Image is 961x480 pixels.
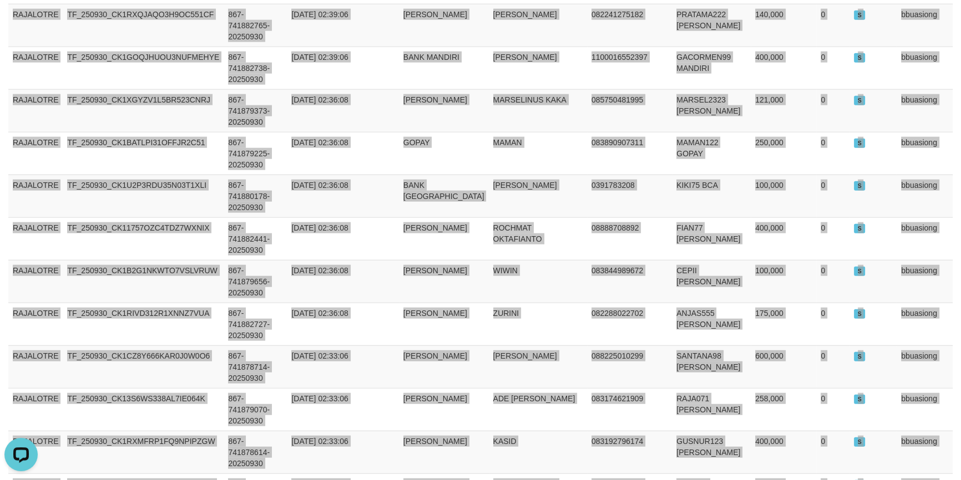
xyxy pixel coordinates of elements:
td: bbuasiong [897,132,953,175]
td: [PERSON_NAME] [399,260,489,303]
td: 0 [816,89,849,132]
td: bbuasiong [897,388,953,431]
a: TF_250930_CK1XGYZV1L5BR523CNRJ [67,95,210,104]
span: SUCCESS [854,267,865,276]
a: TF_250930_CK13S6WS338AL7IE064K [67,394,205,403]
td: 867-741878614-20250930 [224,431,287,473]
td: bbuasiong [897,89,953,132]
span: SUCCESS [854,181,865,191]
td: 085750481995 [587,89,672,132]
td: 0 [816,217,849,260]
td: RAJALOTRE [8,47,63,89]
td: SANTANA98 [PERSON_NAME] [672,345,751,388]
td: 867-741882441-20250930 [224,217,287,260]
td: RAJALOTRE [8,4,63,47]
td: 08888708892 [587,217,672,260]
td: [DATE] 02:36:08 [287,175,360,217]
td: RAJALOTRE [8,388,63,431]
td: [PERSON_NAME] [489,345,587,388]
td: [DATE] 02:33:06 [287,388,360,431]
td: RAJALOTRE [8,431,63,473]
td: 0 [816,175,849,217]
td: MAMAN122 GOPAY [672,132,751,175]
td: 867-741882738-20250930 [224,47,287,89]
td: GACORMEN99 MANDIRI [672,47,751,89]
td: [PERSON_NAME] [399,217,489,260]
td: RAJALOTRE [8,217,63,260]
td: KIKI75 BCA [672,175,751,217]
td: BANK MANDIRI [399,47,489,89]
td: [PERSON_NAME] [489,4,587,47]
td: [PERSON_NAME] [399,431,489,473]
td: 0 [816,132,849,175]
td: 400,000 [751,47,816,89]
span: SUCCESS [854,53,865,63]
td: GUSNUR123 [PERSON_NAME] [672,431,751,473]
td: 1100016552397 [587,47,672,89]
td: CEPII [PERSON_NAME] [672,260,751,303]
td: 100,000 [751,260,816,303]
td: 0 [816,303,849,345]
td: 0 [816,345,849,388]
td: ZURINI [489,303,587,345]
td: bbuasiong [897,345,953,388]
span: SUCCESS [854,139,865,148]
td: 0 [816,4,849,47]
td: 867-741879373-20250930 [224,89,287,132]
a: TF_250930_CK1RXQJAQO3H9OC551CF [67,10,214,19]
td: RAJALOTRE [8,89,63,132]
td: [PERSON_NAME] [489,175,587,217]
td: 083844989672 [587,260,672,303]
td: RAJALOTRE [8,132,63,175]
td: 0 [816,431,849,473]
td: 0 [816,260,849,303]
td: 082241275182 [587,4,672,47]
td: 0391783208 [587,175,672,217]
button: Open LiveChat chat widget [4,4,38,38]
td: KASID [489,431,587,473]
td: [PERSON_NAME] [399,4,489,47]
td: 867-741879656-20250930 [224,260,287,303]
td: 0 [816,47,849,89]
td: [DATE] 02:33:06 [287,431,360,473]
a: TF_250930_CK1BATLPI31OFFJR2C51 [67,138,205,147]
td: RAJA071 [PERSON_NAME] [672,388,751,431]
td: RAJALOTRE [8,345,63,388]
td: 088225010299 [587,345,672,388]
td: 083174621909 [587,388,672,431]
td: [PERSON_NAME] [399,388,489,431]
td: GOPAY [399,132,489,175]
td: 258,000 [751,388,816,431]
a: TF_250930_CK1GOQJHUOU3NUFMEHYE [67,53,219,62]
td: 867-741879070-20250930 [224,388,287,431]
td: ADE [PERSON_NAME] [489,388,587,431]
td: [DATE] 02:39:06 [287,4,360,47]
span: SUCCESS [854,309,865,319]
td: PRATAMA222 [PERSON_NAME] [672,4,751,47]
td: [DATE] 02:36:08 [287,260,360,303]
td: 867-741882765-20250930 [224,4,287,47]
td: RAJALOTRE [8,303,63,345]
td: 250,000 [751,132,816,175]
td: 867-741878714-20250930 [224,345,287,388]
td: bbuasiong [897,47,953,89]
td: 140,000 [751,4,816,47]
td: bbuasiong [897,4,953,47]
td: bbuasiong [897,260,953,303]
td: 867-741882727-20250930 [224,303,287,345]
a: TF_250930_CK11757OZC4TDZ7WXNIX [67,223,209,232]
span: SUCCESS [854,96,865,105]
td: MARSELINUS KAKA [489,89,587,132]
td: 083890907311 [587,132,672,175]
td: bbuasiong [897,303,953,345]
td: FIAN77 [PERSON_NAME] [672,217,751,260]
td: 867-741879225-20250930 [224,132,287,175]
a: TF_250930_CK1U2P3RDU35N03T1XLI [67,181,206,190]
td: [DATE] 02:36:08 [287,217,360,260]
span: SUCCESS [854,352,865,361]
td: MAMAN [489,132,587,175]
td: 600,000 [751,345,816,388]
td: 082288022702 [587,303,672,345]
a: TF_250930_CK1B2G1NKWTO7VSLVRUW [67,266,217,275]
td: [PERSON_NAME] [399,89,489,132]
